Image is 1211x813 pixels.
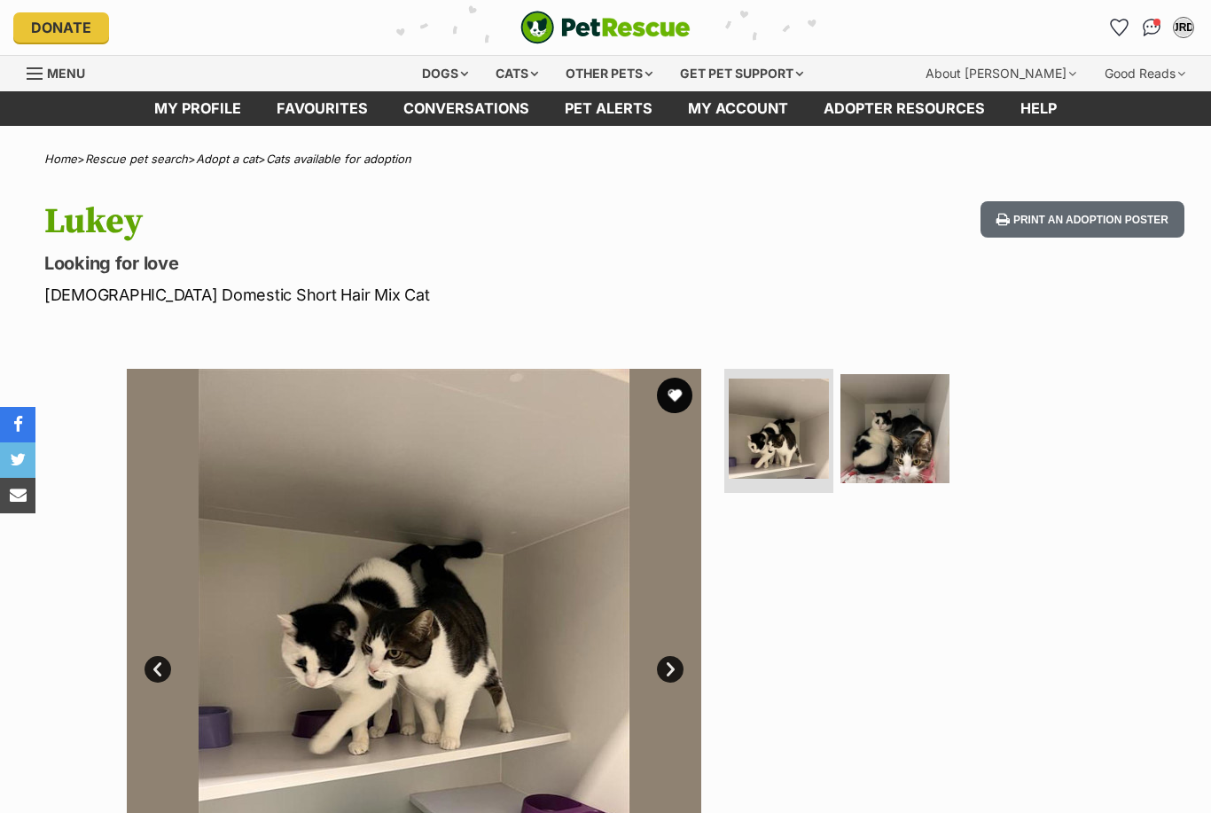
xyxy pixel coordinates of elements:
button: favourite [657,378,692,413]
a: Favourites [259,91,386,126]
button: My account [1169,13,1198,42]
ul: Account quick links [1106,13,1198,42]
a: Cats available for adoption [266,152,411,166]
a: Favourites [1106,13,1134,42]
div: Good Reads [1092,56,1198,91]
div: Dogs [410,56,480,91]
a: Prev [145,656,171,683]
div: JRD [1175,19,1192,36]
a: Adopt a cat [196,152,258,166]
a: conversations [386,91,547,126]
a: My account [670,91,806,126]
p: [DEMOGRAPHIC_DATA] Domestic Short Hair Mix Cat [44,283,739,307]
a: Donate [13,12,109,43]
a: Rescue pet search [85,152,188,166]
a: Help [1003,91,1074,126]
a: PetRescue [520,11,691,44]
span: Menu [47,66,85,81]
img: Photo of Lukey [729,379,829,479]
div: About [PERSON_NAME] [913,56,1089,91]
p: Looking for love [44,251,739,276]
a: Adopter resources [806,91,1003,126]
a: Next [657,656,684,683]
a: Home [44,152,77,166]
a: Conversations [1137,13,1166,42]
div: Other pets [553,56,665,91]
img: chat-41dd97257d64d25036548639549fe6c8038ab92f7586957e7f3b1b290dea8141.svg [1143,19,1161,36]
a: Pet alerts [547,91,670,126]
a: Menu [27,56,98,88]
img: logo-cat-932fe2b9b8326f06289b0f2fb663e598f794de774fb13d1741a6617ecf9a85b4.svg [520,11,691,44]
h1: Lukey [44,201,739,242]
a: My profile [137,91,259,126]
div: Cats [483,56,551,91]
img: Photo of Lukey [840,374,949,483]
button: Print an adoption poster [981,201,1184,238]
div: Get pet support [668,56,816,91]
